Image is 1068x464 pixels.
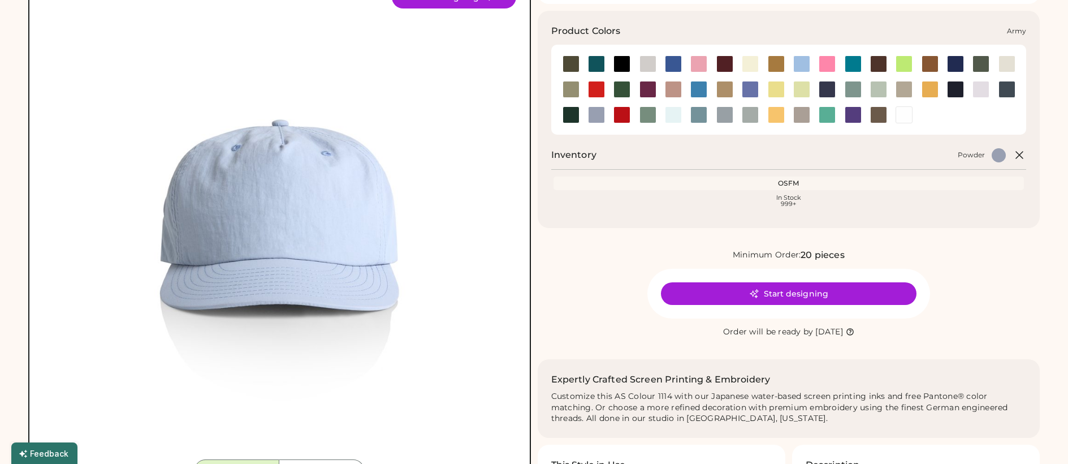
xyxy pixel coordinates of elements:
[661,282,916,305] button: Start designing
[551,391,1027,425] div: Customize this AS Colour 1114 with our Japanese water-based screen printing inks and free Pantone...
[556,195,1022,207] div: In Stock 999+
[1014,413,1063,462] iframe: Front Chat
[723,326,814,338] div: Order will be ready by
[556,179,1022,188] div: OSFM
[551,373,771,386] h2: Expertly Crafted Screen Printing & Embroidery
[1007,27,1026,36] div: Army
[551,24,621,38] h3: Product Colors
[958,151,985,160] div: Powder
[801,248,844,262] div: 20 pieces
[815,326,843,338] div: [DATE]
[551,148,596,162] h2: Inventory
[733,250,801,261] div: Minimum Order:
